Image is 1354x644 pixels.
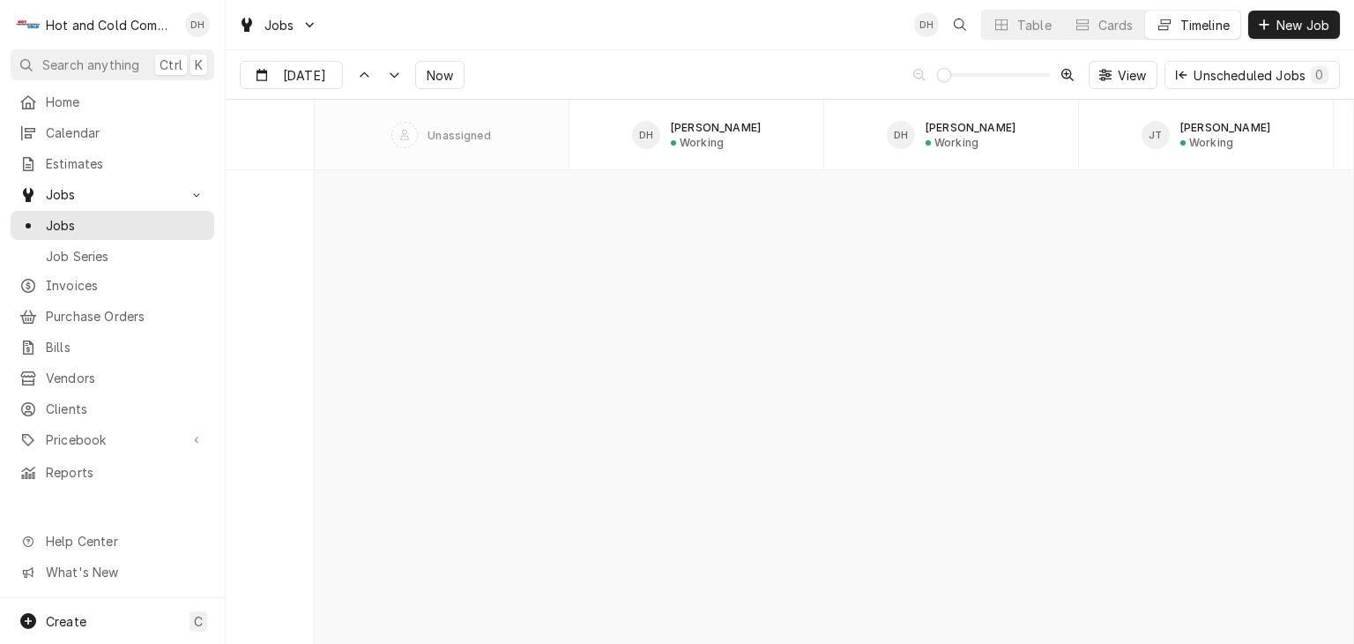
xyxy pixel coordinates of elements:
button: [DATE] [240,61,343,89]
div: SPACE for context menu [226,100,314,170]
span: Estimates [46,154,205,173]
div: [PERSON_NAME] [926,121,1015,134]
span: Clients [46,400,205,418]
div: Daryl Harris's Avatar [632,121,660,149]
div: Timeline [1180,16,1230,34]
div: David Harris's Avatar [887,121,915,149]
span: Now [423,66,457,85]
span: Bills [46,338,205,356]
div: Jason Thomason's Avatar [1142,121,1170,149]
button: Now [415,61,465,89]
span: Vendors [46,369,205,387]
a: Reports [11,458,214,487]
span: Ctrl [160,56,182,74]
button: New Job [1248,11,1340,39]
div: Daryl Harris's Avatar [185,12,210,37]
a: Vendors [11,363,214,393]
span: Invoices [46,276,205,295]
span: Search anything [42,56,139,74]
div: DH [914,12,939,37]
div: Unscheduled Jobs [1194,66,1328,85]
div: SPACE for context menu [315,100,1334,170]
span: Calendar [46,124,205,142]
a: Job Series [11,242,214,271]
div: Working [934,136,978,149]
div: H [16,12,41,37]
div: Hot and Cold Commercial Kitchens, Inc. [46,16,175,34]
span: What's New [46,563,204,581]
a: Jobs [11,211,214,240]
a: Go to Jobs [11,180,214,209]
a: Go to What's New [11,558,214,587]
a: Clients [11,394,214,423]
button: Search anythingCtrlK [11,49,214,80]
div: Unassigned [428,129,491,142]
span: Jobs [264,16,294,34]
div: DH [185,12,210,37]
div: Hot and Cold Commercial Kitchens, Inc.'s Avatar [16,12,41,37]
a: Estimates [11,149,214,178]
span: Jobs [46,216,205,235]
span: Jobs [46,185,179,204]
div: Working [680,136,724,149]
span: Purchase Orders [46,307,205,326]
span: Create [46,614,86,629]
a: Calendar [11,118,214,147]
a: Go to Help Center [11,527,214,556]
div: DH [632,121,660,149]
a: Purchase Orders [11,302,214,331]
span: New Job [1273,16,1333,34]
span: C [194,612,203,631]
div: [PERSON_NAME] [671,121,761,134]
div: Working [1189,136,1233,149]
div: DH [887,121,915,149]
button: Open search [946,11,974,39]
div: [PERSON_NAME] [1180,121,1270,134]
button: View [1089,61,1158,89]
span: Reports [46,463,205,482]
a: Bills [11,333,214,362]
button: Unscheduled Jobs0 [1164,61,1340,89]
div: Cards [1098,16,1134,34]
a: Go to Jobs [231,11,324,40]
div: Daryl Harris's Avatar [914,12,939,37]
span: Job Series [46,247,205,266]
a: Go to Pricebook [11,425,214,454]
div: JT [1142,121,1170,149]
div: 0 [1314,65,1325,84]
span: K [195,56,203,74]
span: Home [46,93,205,111]
span: Pricebook [46,431,179,449]
span: View [1114,66,1150,85]
span: Help Center [46,532,204,550]
a: Home [11,87,214,116]
a: Invoices [11,271,214,300]
div: Table [1017,16,1052,34]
